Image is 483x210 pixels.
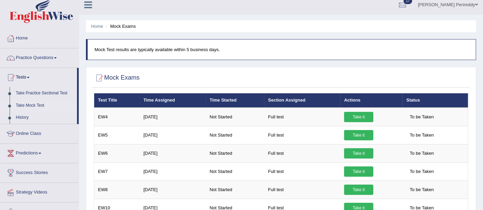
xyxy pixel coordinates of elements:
li: Mock Exams [104,23,136,30]
span: To be Taken [406,166,437,177]
th: Actions [340,93,403,108]
td: [DATE] [140,126,206,144]
a: Tests [0,68,77,85]
span: To be Taken [406,112,437,122]
th: Test Title [94,93,140,108]
td: Not Started [206,144,264,162]
td: EW6 [94,144,140,162]
th: Time Started [206,93,264,108]
a: Online Class [0,124,79,141]
h2: Mock Exams [94,73,140,83]
a: Take it [344,112,373,122]
a: Practice Questions [0,48,79,66]
a: Take it [344,166,373,177]
a: Take Mock Test [13,100,77,112]
td: EW7 [94,162,140,180]
a: History [13,112,77,124]
td: Not Started [206,162,264,180]
p: Mock Test results are typically available within 5 business days. [95,46,469,53]
td: Full test [264,180,340,199]
th: Time Assigned [140,93,206,108]
td: Full test [264,108,340,126]
a: Success Stories [0,163,79,180]
td: EW4 [94,108,140,126]
a: Home [0,29,79,46]
span: To be Taken [406,130,437,140]
td: EW8 [94,180,140,199]
a: Take it [344,185,373,195]
td: Not Started [206,108,264,126]
a: Take it [344,130,373,140]
a: Strategy Videos [0,183,79,200]
td: Not Started [206,126,264,144]
td: Full test [264,126,340,144]
td: [DATE] [140,162,206,180]
span: To be Taken [406,185,437,195]
a: Take Practice Sectional Test [13,87,77,100]
a: Home [91,24,103,29]
td: EW5 [94,126,140,144]
td: Not Started [206,180,264,199]
td: Full test [264,144,340,162]
span: To be Taken [406,148,437,159]
th: Section Assigned [264,93,340,108]
td: [DATE] [140,108,206,126]
a: Take it [344,148,373,159]
td: [DATE] [140,180,206,199]
a: Predictions [0,144,79,161]
td: [DATE] [140,144,206,162]
th: Status [403,93,468,108]
td: Full test [264,162,340,180]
